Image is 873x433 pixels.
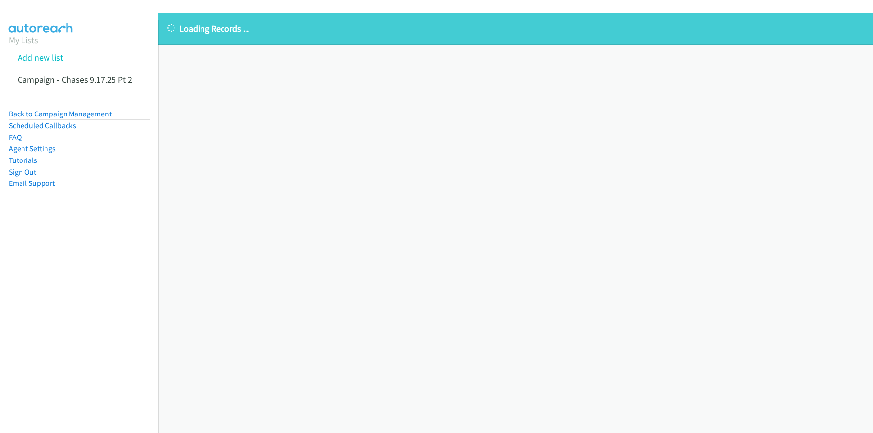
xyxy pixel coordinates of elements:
[9,156,37,165] a: Tutorials
[18,52,63,63] a: Add new list
[9,121,76,130] a: Scheduled Callbacks
[9,167,36,177] a: Sign Out
[9,109,112,118] a: Back to Campaign Management
[9,133,22,142] a: FAQ
[9,34,38,46] a: My Lists
[18,74,132,85] a: Campaign - Chases 9.17.25 Pt 2
[9,179,55,188] a: Email Support
[9,144,56,153] a: Agent Settings
[167,22,864,35] p: Loading Records ...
